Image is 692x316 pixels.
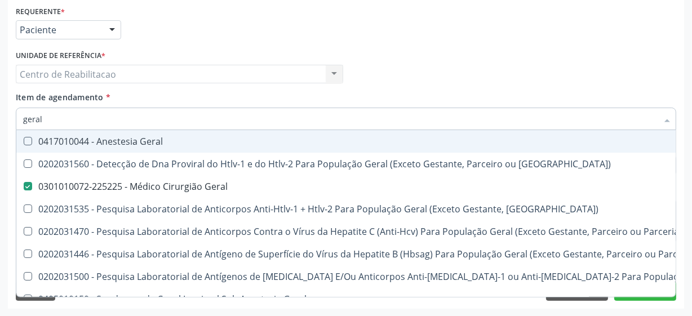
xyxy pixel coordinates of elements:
span: Item de agendamento [16,92,104,103]
label: Unidade de referência [16,47,105,65]
label: Requerente [16,3,65,20]
span: Paciente [20,24,98,35]
input: Buscar por procedimentos [23,108,658,130]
